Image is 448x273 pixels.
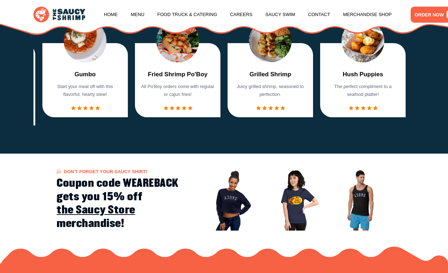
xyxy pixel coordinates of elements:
[64,20,106,62] img: food Image
[308,1,330,28] a: Contact
[57,169,147,174] span: Don't forget your Saucy Shirt!
[74,70,96,79] a: Gumbo
[330,169,391,230] img: Image 3
[265,169,326,230] img: Image 2
[156,20,199,62] img: food Image
[249,20,292,62] img: food Image
[228,20,313,117] div: 6 / 7
[57,204,135,217] a: the Saucy Store
[157,1,217,28] a: Food Truck & Catering
[265,1,295,28] a: Saucy Swim
[234,83,307,99] p: Juicy grilled shrimp, seasoned to perfection.
[148,70,207,79] a: Fried Shrimp Po'Boy
[320,20,406,117] div: 7 / 7
[343,1,392,28] a: Merchandise Shop
[48,83,122,99] p: Start your meal off with this flavorful, hearty stew!
[343,70,383,79] a: Hush Puppies
[33,7,85,22] img: logo
[57,177,191,230] h2: Coupon code WEAREBACK gets you 15% off merchandise!
[200,169,261,230] img: Image 1
[42,20,128,117] div: 4 / 7
[230,1,252,28] a: Careers
[135,20,220,117] div: 5 / 7
[141,83,214,99] p: All Po'Boy orders come with regular or cajun fries!
[326,83,400,99] p: The perfect compliment to a seafood platter!
[249,70,291,79] a: Grilled Shrimp
[342,20,384,62] img: food Image
[131,1,144,28] a: Menu
[104,1,118,28] a: Home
